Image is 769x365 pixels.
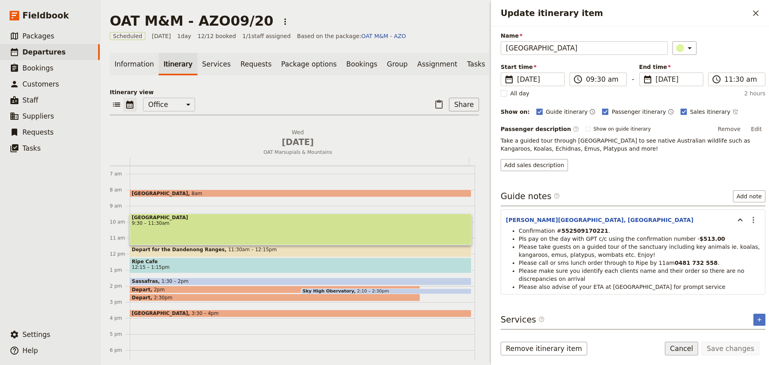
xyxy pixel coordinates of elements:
div: 2 pm [110,283,130,289]
button: Time shown on guide itinerary [589,107,596,117]
span: ​ [554,193,560,202]
a: Assignment [413,53,462,75]
div: [GEOGRAPHIC_DATA]3:30 – 4pm [130,310,471,317]
span: Please make sure you identify each clients name and their order so there are no discrepancies on ... [519,268,746,282]
div: Depart2:30pm [130,294,420,301]
span: Settings [22,331,50,339]
span: ​ [538,316,545,323]
p: Itinerary view [110,88,479,96]
span: ​ [573,126,579,132]
span: Fieldbook [22,10,69,22]
strong: 0481 732 558 [674,260,717,266]
span: ​ [712,75,721,84]
span: Please call or sms lunch order through to Ripe by 11am [519,260,674,266]
span: Guide itinerary [546,108,588,116]
a: Package options [276,53,341,75]
input: Name [501,41,668,55]
span: All day [510,89,529,97]
div: 9 am [110,203,130,209]
span: 12:15 – 1:15pm [132,264,169,270]
span: 1 day [177,32,191,40]
button: Actions [747,213,760,227]
span: [GEOGRAPHIC_DATA] [132,191,191,196]
span: ​ [554,193,560,199]
button: Add sales description [501,159,568,171]
a: Services [197,53,236,75]
span: Depart [132,295,154,300]
span: Please take guests on a guided tour of the sanctuary including key animals ie. koalas, kangaroos,... [519,244,762,258]
span: Sky High Obervatory [303,289,357,294]
div: Sassafras1:30 – 2pm [130,278,471,285]
span: Suppliers [22,112,54,120]
a: Group [382,53,413,75]
span: ​ [573,75,583,84]
button: List view [110,98,123,111]
span: Scheduled [110,32,145,40]
span: Help [22,347,38,355]
span: Depart for the Dandenong Ranges [132,247,228,252]
span: Confirmation # [519,228,562,234]
span: Tasks [22,144,41,152]
button: Time not shown on sales itinerary [732,107,739,117]
span: 2:30pm [154,295,172,300]
span: 9:30 – 11:30am [132,220,469,226]
strong: 552509170221 [562,228,608,234]
span: Customers [22,80,59,88]
a: OAT M&M - AZO [361,33,406,39]
div: 1 pm [110,267,130,273]
div: Depart2pm [130,286,420,293]
span: ​ [538,316,545,326]
span: Packages [22,32,54,40]
button: Add note [733,190,765,202]
span: ​ [504,75,514,84]
span: Name [501,32,668,40]
span: Start time [501,63,565,71]
div: Show on: [501,108,530,116]
button: Wed [DATE]OAT Marsupials & Mountains [130,128,469,158]
span: [GEOGRAPHIC_DATA] [132,311,191,316]
span: Sassafras [132,278,161,284]
button: Time shown on passenger itinerary [668,107,674,117]
span: Depart [132,287,154,292]
button: ​ [672,41,697,55]
div: Sky High Obervatory2:10 – 2:30pm [301,288,472,294]
span: [DATE] [656,75,698,84]
input: ​ [586,75,622,84]
div: 4 pm [110,315,130,321]
span: OAT Marsupials & Mountains [130,149,466,155]
button: Save changes [701,342,759,355]
span: [GEOGRAPHIC_DATA] [132,215,469,220]
button: Remove [714,123,744,135]
a: Itinerary [159,53,197,75]
span: 2:10 – 2:30pm [357,289,389,294]
a: Information [110,53,159,75]
span: . [718,260,719,266]
span: Bookings [22,64,53,72]
button: Cancel [665,342,699,355]
button: Share [449,98,479,111]
span: 2pm [154,287,165,292]
span: ​ [643,75,652,84]
span: Pls pay on the day with GPT c/c using the confirmation number - [519,236,700,242]
div: 3 pm [110,299,130,305]
button: Actions [278,15,292,28]
div: [GEOGRAPHIC_DATA]8am [130,190,471,197]
button: Remove itinerary item [501,342,587,355]
span: 11:30am – 12:15pm [228,247,277,256]
span: [DATE] [517,75,560,84]
span: Departures [22,48,66,56]
h3: Guide notes [501,190,560,202]
div: 8 am [110,187,130,193]
h1: OAT M&M - AZO09/20 [110,13,274,29]
div: 10 am [110,219,130,225]
span: Based on the package: [297,32,406,40]
div: Ripe Cafe12:15 – 1:15pm [130,258,471,273]
h3: Services [501,314,545,326]
button: Close drawer [749,6,763,20]
div: 12 pm [110,251,130,257]
div: [GEOGRAPHIC_DATA]9:30 – 11:30am [130,214,471,245]
label: Passenger description [501,125,579,133]
button: Calendar view [123,98,137,111]
span: 8am [191,191,202,196]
